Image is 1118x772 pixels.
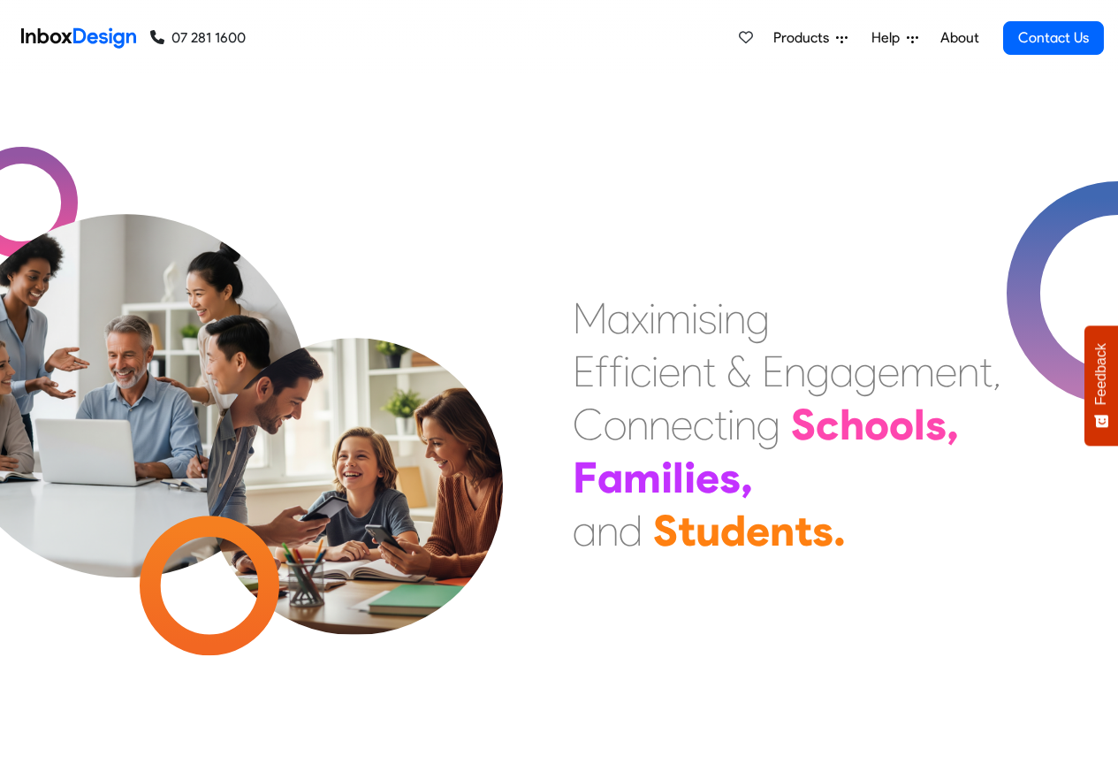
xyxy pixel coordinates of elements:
div: s [698,292,717,345]
div: i [623,345,630,398]
div: n [784,345,806,398]
div: S [653,504,678,557]
div: , [947,398,959,451]
div: c [693,398,714,451]
div: c [630,345,651,398]
div: n [724,292,746,345]
div: f [609,345,623,398]
div: u [696,504,720,557]
div: M [573,292,607,345]
div: g [806,345,830,398]
div: h [840,398,864,451]
div: m [656,292,691,345]
div: n [957,345,979,398]
div: o [604,398,627,451]
div: g [757,398,780,451]
div: o [889,398,914,451]
div: n [627,398,649,451]
div: n [681,345,703,398]
div: i [661,451,673,504]
div: E [762,345,784,398]
div: , [993,345,1001,398]
div: i [684,451,696,504]
div: Maximising Efficient & Engagement, Connecting Schools, Families, and Students. [573,292,1001,557]
a: Help [864,20,925,56]
div: s [719,451,741,504]
div: n [649,398,671,451]
div: o [864,398,889,451]
div: C [573,398,604,451]
img: parents_with_child.png [170,264,540,635]
div: d [720,504,746,557]
div: S [791,398,816,451]
div: F [573,451,597,504]
div: l [673,451,684,504]
div: n [734,398,757,451]
div: e [696,451,719,504]
div: x [631,292,649,345]
div: s [925,398,947,451]
span: Help [871,27,907,49]
div: t [703,345,716,398]
span: Products [773,27,836,49]
div: , [741,451,753,504]
div: i [717,292,724,345]
a: About [935,20,984,56]
div: t [795,504,812,557]
div: d [619,504,643,557]
div: e [671,398,693,451]
div: a [607,292,631,345]
a: 07 281 1600 [150,27,246,49]
div: a [597,451,623,504]
div: c [816,398,840,451]
div: f [595,345,609,398]
div: a [830,345,854,398]
div: n [770,504,795,557]
div: n [597,504,619,557]
div: i [727,398,734,451]
div: a [573,504,597,557]
div: i [691,292,698,345]
div: e [658,345,681,398]
a: Contact Us [1003,21,1104,55]
div: s [812,504,833,557]
div: l [914,398,925,451]
div: m [623,451,661,504]
div: g [746,292,770,345]
div: E [573,345,595,398]
div: g [854,345,878,398]
div: i [649,292,656,345]
div: t [678,504,696,557]
div: . [833,504,846,557]
button: Feedback - Show survey [1084,325,1118,446]
div: e [878,345,900,398]
div: m [900,345,935,398]
div: i [651,345,658,398]
div: t [714,398,727,451]
div: t [979,345,993,398]
div: & [726,345,751,398]
div: e [935,345,957,398]
span: Feedback [1093,343,1109,405]
div: e [746,504,770,557]
a: Products [766,20,855,56]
